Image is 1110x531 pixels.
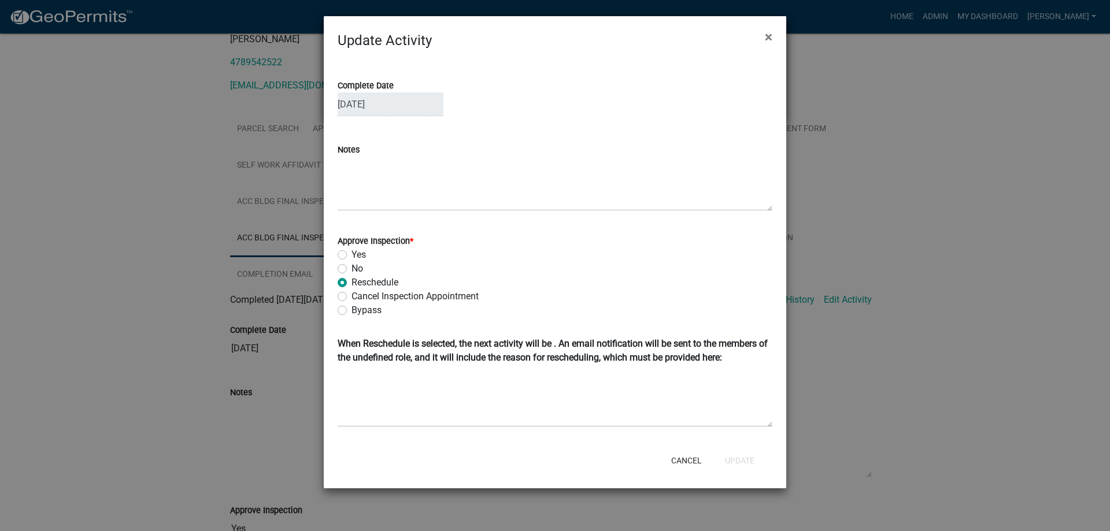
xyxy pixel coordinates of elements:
button: Cancel [662,450,711,471]
h4: Update Activity [338,30,432,51]
label: Complete Date [338,82,394,90]
strong: When Reschedule is selected, the next activity will be . An email notification will be sent to th... [338,338,768,363]
label: Yes [351,248,366,262]
input: mm/dd/yyyy [338,92,443,116]
label: Cancel Inspection Appointment [351,289,479,303]
label: No [351,262,363,276]
span: × [765,29,772,45]
label: Notes [338,146,360,154]
label: Bypass [351,303,382,317]
button: Close [756,21,782,53]
button: Update [716,450,764,471]
label: Approve Inspection [338,237,413,246]
textarea: Reschedule Reason [338,369,772,427]
label: Reschedule [351,276,398,289]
